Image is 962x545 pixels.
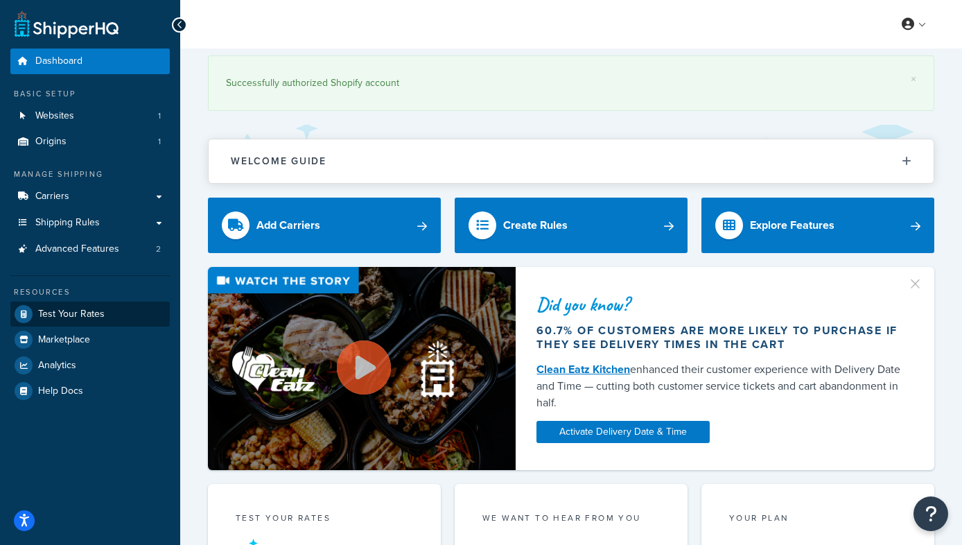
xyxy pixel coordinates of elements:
a: Help Docs [10,379,170,404]
p: we want to hear from you [482,512,660,524]
a: Websites1 [10,103,170,129]
a: Clean Eatz Kitchen [536,361,630,377]
img: Video thumbnail [208,267,516,470]
span: Websites [35,110,74,122]
a: Add Carriers [208,198,441,253]
span: Origins [35,136,67,148]
div: Test your rates [236,512,413,528]
a: Activate Delivery Date & Time [536,421,710,443]
div: Resources [10,286,170,298]
li: Advanced Features [10,236,170,262]
span: Marketplace [38,334,90,346]
span: Carriers [35,191,69,202]
a: Analytics [10,353,170,378]
li: Origins [10,129,170,155]
a: Shipping Rules [10,210,170,236]
a: Advanced Features2 [10,236,170,262]
div: Manage Shipping [10,168,170,180]
span: Help Docs [38,386,83,397]
a: Test Your Rates [10,302,170,327]
span: 1 [158,110,161,122]
a: Explore Features [701,198,934,253]
span: Dashboard [35,55,82,67]
div: Add Carriers [256,216,320,235]
div: enhanced their customer experience with Delivery Date and Time — cutting both customer service ti... [536,361,913,411]
div: Basic Setup [10,88,170,100]
button: Welcome Guide [209,139,934,183]
a: × [911,73,916,85]
a: Create Rules [455,198,688,253]
a: Carriers [10,184,170,209]
span: 2 [156,243,161,255]
h2: Welcome Guide [231,156,326,166]
span: Test Your Rates [38,309,105,320]
span: Analytics [38,360,76,372]
div: Explore Features [750,216,834,235]
span: Shipping Rules [35,217,100,229]
div: Did you know? [536,295,913,314]
button: Open Resource Center [913,496,948,531]
span: Advanced Features [35,243,119,255]
a: Origins1 [10,129,170,155]
a: Dashboard [10,49,170,74]
div: Create Rules [503,216,568,235]
div: Your Plan [729,512,907,528]
span: 1 [158,136,161,148]
li: Websites [10,103,170,129]
a: Marketplace [10,327,170,352]
div: Successfully authorized Shopify account [226,73,916,93]
div: 60.7% of customers are more likely to purchase if they see delivery times in the cart [536,324,913,352]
